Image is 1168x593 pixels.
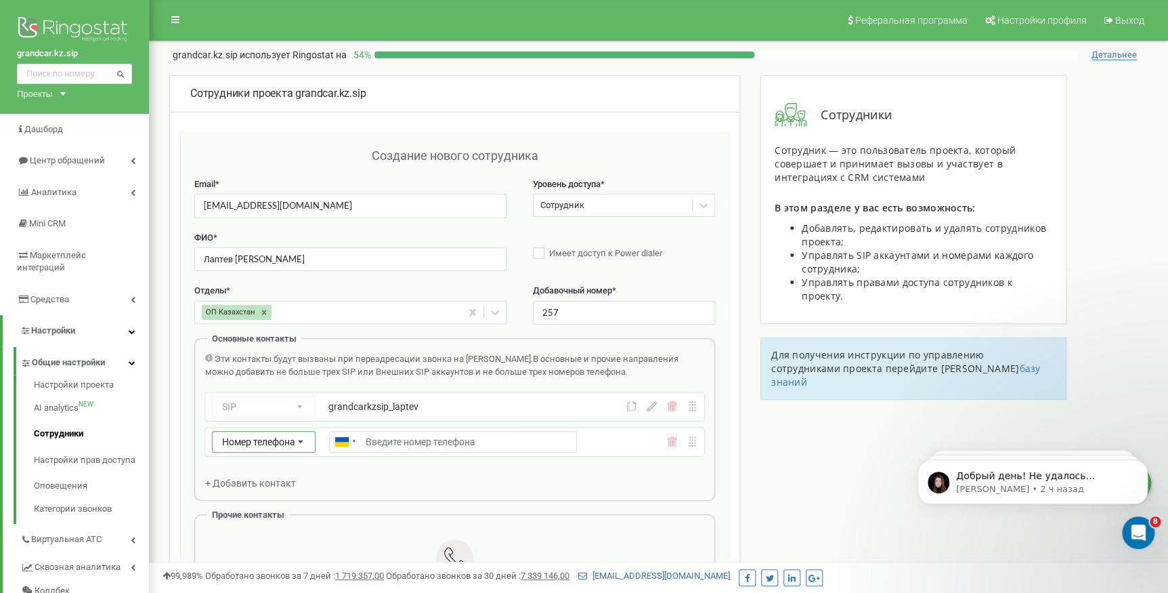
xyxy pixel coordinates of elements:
[212,510,284,520] span: Прочие контакты
[31,187,77,197] span: Аналитика
[775,144,1016,184] span: Сотрудник — это пользователь проекта, который совершает и принимает вызовы и участвует в интеграц...
[173,48,347,62] p: grandcar.kz.sip
[35,561,121,574] span: Сквозная аналитика
[578,571,730,581] a: [EMAIL_ADDRESS][DOMAIN_NAME]
[626,401,636,411] button: Скопировать данные SIP аккаунта
[997,15,1087,26] span: Настройки профиля
[540,199,584,212] div: Сотрудник
[802,249,1033,275] span: Управлять SIP аккаунтами и номерами каждого сотрудника;
[190,87,293,100] span: Сотрудники проекта
[1115,15,1144,26] span: Выход
[20,552,149,579] a: Сквозная аналитика
[30,294,69,304] span: Средства
[34,395,149,422] a: AI analyticsNEW
[1122,516,1154,549] iframe: Intercom live chat
[215,354,533,364] span: Эти контакты будут вызваны при переадресации звонка на [PERSON_NAME].
[802,222,1046,248] span: Добавлять, редактировать и удалять сотрудников проекта;
[194,232,213,243] span: ФИО
[17,14,132,47] img: Ringostat logo
[29,218,66,228] span: Mini CRM
[34,421,149,447] a: Сотрудники
[17,87,52,100] div: Проекты
[163,571,203,581] span: 99,989%
[807,106,892,124] span: Сотрудники
[771,348,1019,375] span: Для получения инструкции по управлению сотрудниками проекта перейдите [PERSON_NAME]
[222,436,295,447] span: Номер телефона
[194,194,506,218] input: Введите Email
[17,250,86,273] span: Маркетплейс интеграций
[24,124,63,134] span: Дашборд
[371,148,538,163] span: Создание нового сотрудника
[1091,49,1137,60] span: Детальнее
[1150,516,1161,527] span: 8
[34,379,149,395] a: Настройки проекта
[775,201,975,214] span: В этом разделе у вас есть возможность:
[533,179,601,189] span: Уровень доступа
[34,499,149,516] a: Категории звонков
[202,305,257,320] div: ОП Казахстан
[190,86,719,102] div: grandcar.kz.sip
[17,47,132,60] a: grandcar.kz.sip
[31,533,102,546] span: Виртуальная АТС
[3,315,149,347] a: Настройки
[30,155,105,165] span: Центр обращений
[330,432,361,452] div: Ukraine (Україна): +380
[329,431,577,453] input: Введите номер телефона
[17,64,132,84] input: Поиск по номеру
[240,49,347,60] span: использует Ringostat на
[347,48,374,62] p: 54 %
[897,431,1168,556] iframe: Intercom notifications сообщение
[194,179,215,189] span: Email
[20,347,149,375] a: Общие настройки
[855,15,968,26] span: Реферальная программа
[34,473,149,499] a: Оповещения
[194,247,506,271] input: Введите ФИО
[335,571,384,581] u: 1 719 357,00
[386,571,569,581] span: Обработано звонков за 30 дней :
[205,392,704,421] div: SIPgrandcarkzsip_laptev
[20,524,149,552] a: Виртуальная АТС
[212,333,297,344] span: Основные контакты
[521,571,569,581] u: 7 339 146,00
[205,478,296,489] span: + Добавить контакт
[205,571,384,581] span: Обработано звонков за 7 дней :
[802,276,1012,302] span: Управлять правами доступа сотрудников к проекту.
[533,285,612,295] span: Добавочный номер
[771,362,1040,388] a: базу знаний
[34,447,149,474] a: Настройки прав доступа
[533,301,715,325] input: Укажите добавочный номер
[32,356,105,369] span: Общие настройки
[194,285,226,295] span: Отделы
[328,400,576,413] div: grandcarkzsip_laptev
[31,325,75,335] span: Настройки
[549,248,662,258] span: Имеет доступ к Power dialer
